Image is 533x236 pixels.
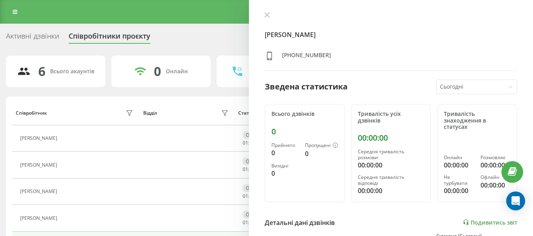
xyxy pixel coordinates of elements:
div: Всього дзвінків [271,111,338,117]
span: 01 [243,139,248,146]
div: 0 [271,169,299,178]
div: 0 [154,64,161,79]
div: [PERSON_NAME] [20,136,59,141]
div: : : [243,140,262,146]
div: : : [243,220,262,225]
div: 00:00:00 [444,186,474,195]
div: Середня тривалість розмови [358,149,425,160]
div: Офлайн [243,184,268,192]
div: Онлайн [444,155,474,160]
div: : : [243,167,262,172]
div: 0 [305,149,338,158]
div: Співробітник [16,110,47,116]
div: Не турбувати [444,175,474,186]
div: [PERSON_NAME] [20,216,59,221]
div: Офлайн [243,211,268,218]
div: 6 [38,64,45,79]
div: Детальні дані дзвінків [265,218,335,227]
div: Онлайн [166,68,188,75]
div: 0 [271,127,338,136]
div: 00:00:00 [358,160,425,170]
div: [PERSON_NAME] [20,162,59,168]
div: Вихідні [271,163,299,169]
div: Середня тривалість відповіді [358,175,425,186]
div: Активні дзвінки [6,32,59,44]
div: Пропущені [305,143,338,149]
div: 00:00:00 [444,160,474,170]
div: 00:00:00 [358,186,425,195]
div: Офлайн [481,175,511,180]
div: Розмовляє [481,155,511,160]
div: Прийнято [271,143,299,148]
div: : : [243,193,262,199]
div: 00:00:00 [481,180,511,190]
div: Статус [238,110,254,116]
div: 0 [271,148,299,158]
div: Офлайн [243,131,268,139]
a: Подивитись звіт [463,219,517,226]
h4: [PERSON_NAME] [265,30,517,39]
div: Офлайн [243,158,268,165]
div: Open Intercom Messenger [506,191,525,210]
div: [PERSON_NAME] [20,189,59,194]
div: [PHONE_NUMBER] [282,51,331,63]
div: 00:00:00 [358,133,425,143]
span: 01 [243,193,248,199]
div: Зведена статистика [265,81,348,93]
div: Тривалість усіх дзвінків [358,111,425,124]
span: 01 [243,219,248,226]
div: Тривалість знаходження в статусах [444,111,511,130]
div: Відділ [143,110,157,116]
div: 00:00:00 [481,160,511,170]
div: Всього акаунтів [50,68,94,75]
div: Співробітники проєкту [69,32,150,44]
span: 01 [243,166,248,173]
